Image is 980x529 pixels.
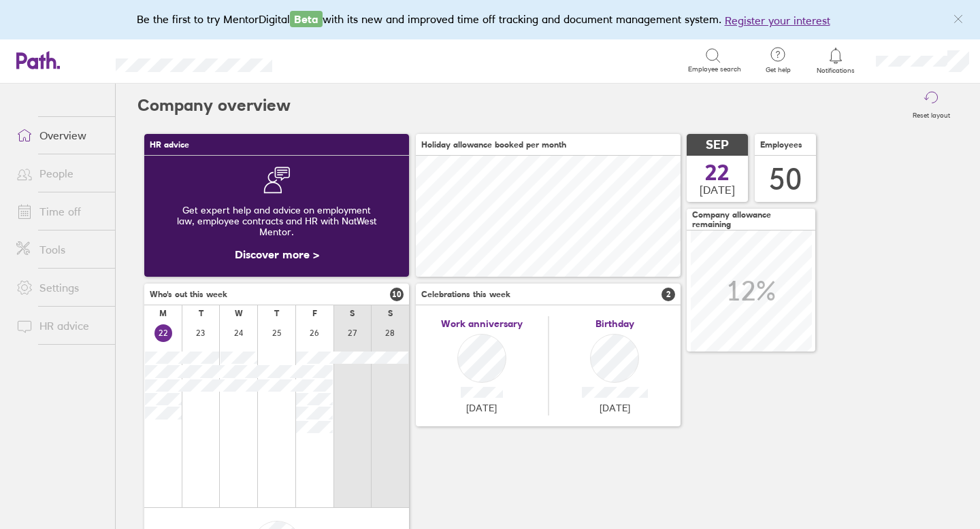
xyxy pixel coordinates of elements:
[137,11,844,29] div: Be the first to try MentorDigital with its new and improved time off tracking and document manage...
[290,11,323,27] span: Beta
[274,309,279,318] div: T
[692,210,810,229] span: Company allowance remaining
[5,122,115,149] a: Overview
[904,84,958,127] button: Reset layout
[235,248,319,261] a: Discover more >
[5,198,115,225] a: Time off
[421,290,510,299] span: Celebrations this week
[5,274,115,301] a: Settings
[688,65,741,73] span: Employee search
[5,236,115,263] a: Tools
[705,162,730,184] span: 22
[700,184,735,196] span: [DATE]
[159,309,167,318] div: M
[421,140,566,150] span: Holiday allowance booked per month
[388,309,393,318] div: S
[309,54,344,66] div: Search
[5,312,115,339] a: HR advice
[814,67,858,75] span: Notifications
[595,318,634,329] span: Birthday
[706,138,729,152] span: SEP
[756,66,800,74] span: Get help
[441,318,523,329] span: Work anniversary
[199,309,203,318] div: T
[137,84,291,127] h2: Company overview
[350,309,355,318] div: S
[312,309,317,318] div: F
[150,290,227,299] span: Who's out this week
[769,162,802,197] div: 50
[155,194,398,248] div: Get expert help and advice on employment law, employee contracts and HR with NatWest Mentor.
[390,288,404,301] span: 10
[904,107,958,120] label: Reset layout
[725,12,830,29] button: Register your interest
[235,309,243,318] div: W
[150,140,189,150] span: HR advice
[760,140,802,150] span: Employees
[600,403,630,413] span: [DATE]
[5,160,115,187] a: People
[466,403,497,413] span: [DATE]
[661,288,675,301] span: 2
[814,46,858,75] a: Notifications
